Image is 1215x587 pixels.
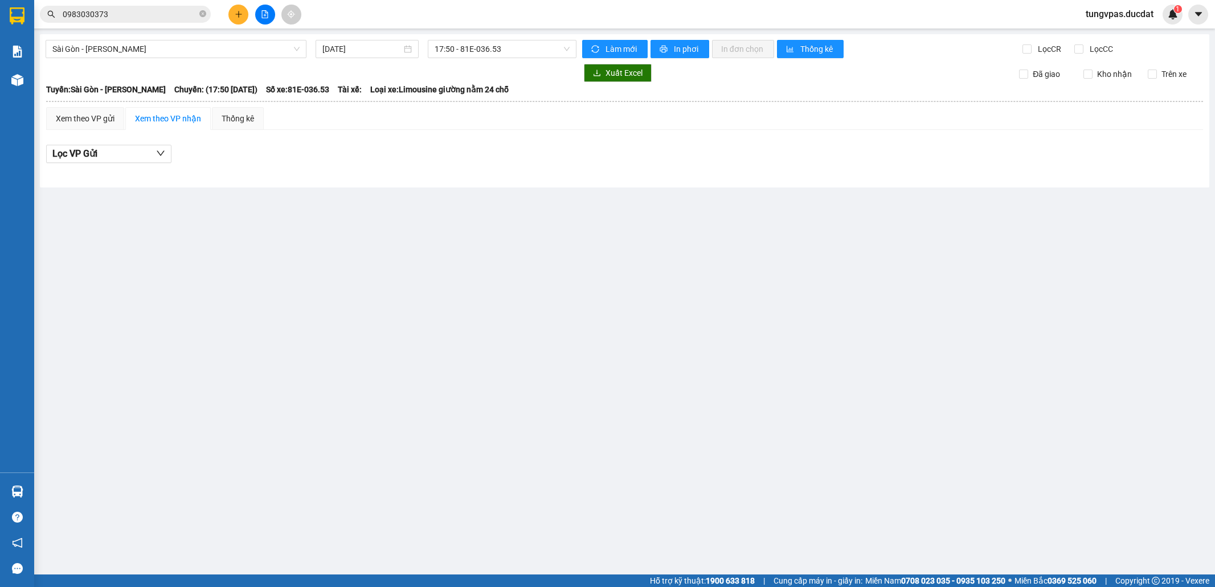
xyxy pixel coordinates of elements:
span: question-circle [12,512,23,523]
img: logo-vxr [10,7,24,25]
span: Sài Gòn - Gia Lai [52,40,300,58]
button: syncLàm mới [582,40,648,58]
div: Thống kê [222,112,254,125]
span: copyright [1152,577,1160,585]
strong: 1900 633 818 [706,576,755,585]
span: tungvpas.ducdat [1077,7,1163,21]
span: aim [287,10,295,18]
span: Chuyến: (17:50 [DATE]) [174,83,257,96]
span: | [1105,574,1107,587]
span: Thống kê [800,43,834,55]
span: close-circle [199,9,206,20]
span: Kho nhận [1093,68,1136,80]
input: 13/10/2025 [322,43,402,55]
span: Hỗ trợ kỹ thuật: [650,574,755,587]
span: sync [591,45,601,54]
img: warehouse-icon [11,486,23,498]
span: Miền Nam [865,574,1005,587]
strong: 0369 525 060 [1048,576,1097,585]
span: | [763,574,765,587]
span: Số xe: 81E-036.53 [266,83,329,96]
img: warehouse-icon [11,74,23,86]
button: downloadXuất Excel [584,64,652,82]
span: down [156,149,165,158]
span: In phơi [674,43,700,55]
span: Làm mới [606,43,639,55]
img: solution-icon [11,46,23,58]
sup: 1 [1174,5,1182,13]
span: Miền Bắc [1014,574,1097,587]
img: icon-new-feature [1168,9,1178,19]
span: Lọc CR [1033,43,1063,55]
span: printer [660,45,669,54]
button: In đơn chọn [712,40,774,58]
input: Tìm tên, số ĐT hoặc mã đơn [63,8,197,21]
span: 17:50 - 81E-036.53 [435,40,569,58]
span: Lọc CC [1085,43,1115,55]
span: Trên xe [1157,68,1191,80]
button: Lọc VP Gửi [46,145,171,163]
button: bar-chartThống kê [777,40,844,58]
button: printerIn phơi [651,40,709,58]
button: aim [281,5,301,25]
span: plus [235,10,243,18]
span: search [47,10,55,18]
span: Lọc VP Gửi [52,146,97,161]
span: file-add [261,10,269,18]
strong: 0708 023 035 - 0935 103 250 [901,576,1005,585]
div: Xem theo VP gửi [56,112,114,125]
span: ⚪️ [1008,578,1012,583]
span: Loại xe: Limousine giường nằm 24 chỗ [370,83,509,96]
button: plus [228,5,248,25]
span: Đã giao [1028,68,1065,80]
span: Tài xế: [338,83,362,96]
span: bar-chart [786,45,796,54]
span: 1 [1176,5,1180,13]
span: close-circle [199,10,206,17]
div: Xem theo VP nhận [135,112,201,125]
span: Cung cấp máy in - giấy in: [774,574,862,587]
span: caret-down [1193,9,1204,19]
span: notification [12,537,23,548]
span: message [12,563,23,574]
button: file-add [255,5,275,25]
button: caret-down [1188,5,1208,25]
b: Tuyến: Sài Gòn - [PERSON_NAME] [46,85,166,94]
